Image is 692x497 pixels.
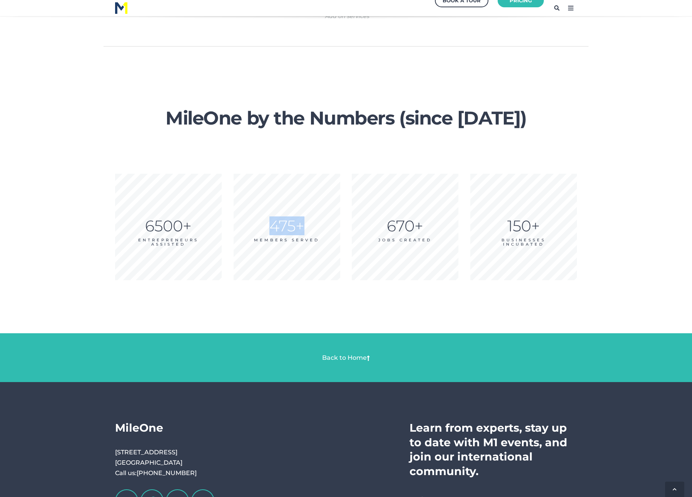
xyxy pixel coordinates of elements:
em: *Add on services [323,13,369,20]
div: 150+ [470,226,577,226]
img: M1 Logo - Blue Letters - for Light Backgrounds-2 [115,2,127,14]
div: 670+ [352,226,458,226]
p: [STREET_ADDRESS] [GEOGRAPHIC_DATA] Call us: [115,447,222,479]
h3: Learn from experts, stay up to date with M1 events, and join our international community. [410,421,577,478]
a: Back to Home [322,354,367,361]
div: ENTREPRENEURS ASSISTED [131,238,206,246]
h2: MileOne by the Numbers (since [DATE]) [115,108,577,128]
div: Members Served [249,238,324,242]
a: [PHONE_NUMBER] [137,469,197,477]
div: 475+ [234,226,340,226]
div: Navigation Menu [234,421,313,462]
h3: MileOne [115,421,222,435]
div: 6500+ [115,226,222,226]
div: BUSINESSES INCUBATED [486,238,561,246]
div: JOBS CREATED [368,238,443,242]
